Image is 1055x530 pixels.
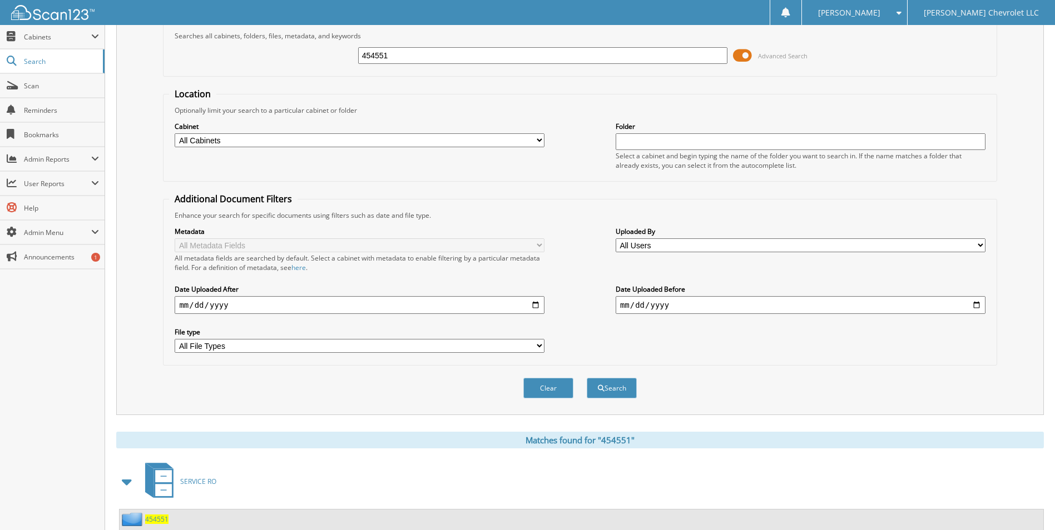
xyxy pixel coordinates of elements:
[91,253,100,262] div: 1
[616,227,985,236] label: Uploaded By
[175,327,544,337] label: File type
[616,284,985,294] label: Date Uploaded Before
[24,228,91,237] span: Admin Menu
[616,122,985,131] label: Folder
[758,52,808,60] span: Advanced Search
[24,81,99,91] span: Scan
[138,459,216,503] a: SERVICE RO
[175,122,544,131] label: Cabinet
[175,296,544,314] input: start
[24,106,99,115] span: Reminders
[175,253,544,272] div: All metadata fields are searched by default. Select a cabinet with metadata to enable filtering b...
[169,211,990,220] div: Enhance your search for specific documents using filters such as date and file type.
[24,179,91,188] span: User Reports
[587,378,637,398] button: Search
[24,57,97,66] span: Search
[11,5,95,20] img: scan123-logo-white.svg
[24,203,99,213] span: Help
[180,477,216,486] span: SERVICE RO
[169,106,990,115] div: Optionally limit your search to a particular cabinet or folder
[291,263,306,272] a: here
[616,296,985,314] input: end
[169,88,216,100] legend: Location
[169,31,990,41] div: Searches all cabinets, folders, files, metadata, and keywords
[24,154,91,164] span: Admin Reports
[169,193,298,205] legend: Additional Document Filters
[924,9,1039,16] span: [PERSON_NAME] Chevrolet LLC
[818,9,880,16] span: [PERSON_NAME]
[24,252,99,262] span: Announcements
[175,284,544,294] label: Date Uploaded After
[116,432,1044,448] div: Matches found for "454551"
[616,151,985,170] div: Select a cabinet and begin typing the name of the folder you want to search in. If the name match...
[175,227,544,236] label: Metadata
[122,512,145,526] img: folder2.png
[145,514,169,524] a: 454551
[24,32,91,42] span: Cabinets
[24,130,99,139] span: Bookmarks
[523,378,573,398] button: Clear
